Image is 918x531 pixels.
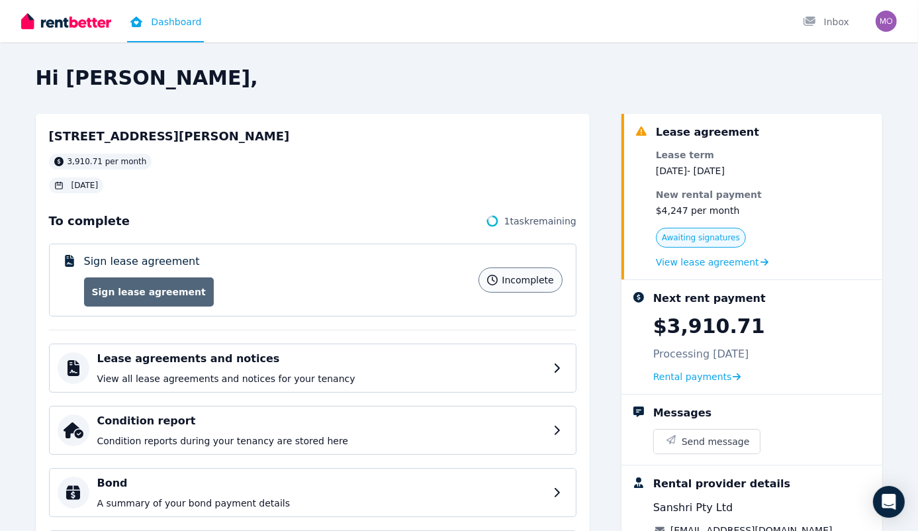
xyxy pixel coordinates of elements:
[97,413,545,429] h4: Condition report
[656,164,768,177] dd: [DATE] - [DATE]
[71,180,99,191] span: [DATE]
[653,370,741,383] a: Rental payments
[97,434,545,448] p: Condition reports during your tenancy are stored here
[97,351,545,367] h4: Lease agreements and notices
[656,256,768,269] a: View lease agreement
[49,127,290,146] h2: [STREET_ADDRESS][PERSON_NAME]
[653,346,749,362] p: Processing [DATE]
[656,124,759,140] div: Lease agreement
[653,476,790,492] div: Rental provider details
[502,273,553,287] span: incomplete
[662,232,740,243] span: Awaiting signatures
[653,291,766,307] div: Next rent payment
[653,500,733,516] span: Sanshri Pty Ltd
[504,215,576,228] span: 1 task remaining
[653,314,765,338] p: $3,910.71
[84,254,200,269] p: Sign lease agreement
[656,188,768,201] dt: New rental payment
[68,156,147,167] span: 3,910.71 per month
[876,11,897,32] img: Michelle O\'Connor
[97,475,545,491] h4: Bond
[97,497,545,510] p: A summary of your bond payment details
[682,435,750,448] span: Send message
[656,204,768,217] dd: $4,247 per month
[49,212,130,230] span: To complete
[803,15,849,28] div: Inbox
[653,370,732,383] span: Rental payments
[654,430,760,454] button: Send message
[84,277,214,307] a: Sign lease agreement
[21,11,111,31] img: RentBetter
[97,372,545,385] p: View all lease agreements and notices for your tenancy
[36,66,883,90] h2: Hi [PERSON_NAME],
[656,256,759,269] span: View lease agreement
[653,405,711,421] div: Messages
[873,486,905,518] div: Open Intercom Messenger
[656,148,768,162] dt: Lease term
